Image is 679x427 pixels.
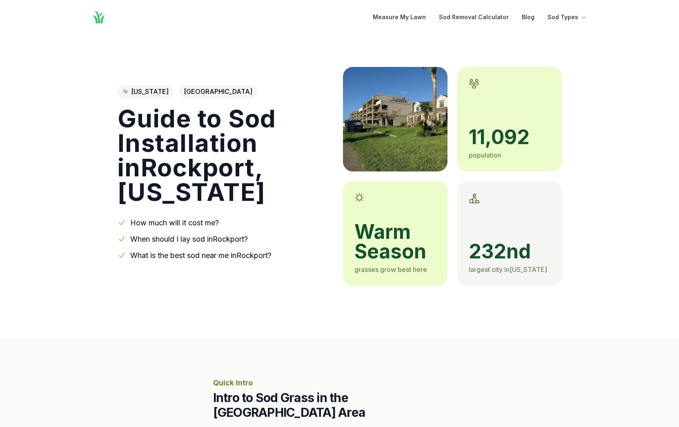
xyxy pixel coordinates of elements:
[548,12,588,22] button: Sod Types
[439,12,509,22] a: Sod Removal Calculator
[118,85,174,98] a: [US_STATE]
[354,265,427,274] span: grasses grow best here
[373,12,426,22] a: Measure My Lawn
[343,67,447,171] img: A picture of Rockport
[213,377,466,389] p: Quick Intro
[469,127,550,147] span: 11,092
[130,235,248,243] a: When should I lay sod inRockport?
[469,242,550,261] span: 232nd
[122,89,128,94] img: Texas state outline
[522,12,534,22] a: Blog
[469,151,501,159] span: population
[354,222,436,261] span: warm season
[179,85,257,98] span: [GEOGRAPHIC_DATA]
[469,265,547,274] span: largest city in [US_STATE]
[130,251,272,260] a: What is the best sod near me inRockport?
[213,390,466,420] h2: Intro to Sod Grass in the [GEOGRAPHIC_DATA] Area
[118,106,330,204] h1: Guide to Sod Installation in Rockport , [US_STATE]
[130,218,219,227] a: How much will it cost me?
